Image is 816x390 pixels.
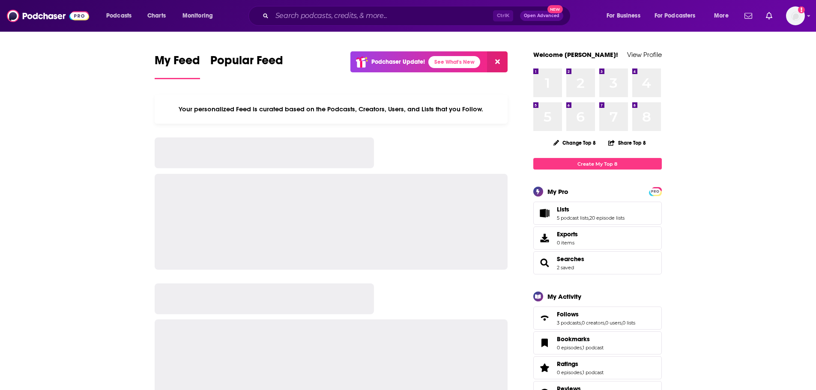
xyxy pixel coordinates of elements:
img: User Profile [786,6,805,25]
a: Create My Top 8 [533,158,662,170]
a: My Feed [155,53,200,79]
a: 0 episodes [557,345,582,351]
span: Ratings [557,360,578,368]
span: For Podcasters [655,10,696,22]
img: Podchaser - Follow, Share and Rate Podcasts [7,8,89,24]
a: Searches [536,257,553,269]
button: Change Top 8 [548,137,601,148]
span: Bookmarks [557,335,590,343]
a: 0 creators [582,320,604,326]
span: For Business [607,10,640,22]
div: My Pro [547,188,568,196]
a: 0 users [605,320,622,326]
a: 1 podcast [583,369,604,375]
svg: Add a profile image [798,6,805,13]
button: open menu [100,9,143,23]
a: Show notifications dropdown [741,9,756,23]
a: 5 podcast lists [557,215,589,221]
a: Exports [533,226,662,250]
span: Ratings [533,356,662,379]
a: Welcome [PERSON_NAME]! [533,51,618,59]
input: Search podcasts, credits, & more... [272,9,493,23]
button: open menu [708,9,739,23]
a: Ratings [557,360,604,368]
button: Open AdvancedNew [520,11,563,21]
span: PRO [650,188,661,195]
a: 2 saved [557,265,574,271]
span: New [547,5,563,13]
a: 1 podcast [583,345,604,351]
span: Ctrl K [493,10,513,21]
span: , [589,215,589,221]
a: Bookmarks [536,337,553,349]
a: Follows [536,312,553,324]
a: Follows [557,310,635,318]
a: View Profile [627,51,662,59]
span: Podcasts [106,10,132,22]
span: Bookmarks [533,331,662,354]
span: Lists [533,202,662,225]
p: Podchaser Update! [371,58,425,65]
span: 0 items [557,240,578,246]
span: My Feed [155,53,200,73]
a: PRO [650,188,661,194]
a: Show notifications dropdown [762,9,776,23]
span: , [581,320,582,326]
div: Your personalized Feed is curated based on the Podcasts, Creators, Users, and Lists that you Follow. [155,95,508,124]
span: Open Advanced [524,14,559,18]
span: Exports [536,232,553,244]
span: , [622,320,622,326]
a: 0 lists [622,320,635,326]
button: Share Top 8 [608,134,646,151]
a: Lists [557,205,625,213]
span: Logged in as KaitlynEsposito [786,6,805,25]
a: Charts [142,9,171,23]
a: 20 episode lists [589,215,625,221]
span: Follows [533,307,662,330]
a: Bookmarks [557,335,604,343]
a: Popular Feed [210,53,283,79]
span: Searches [533,251,662,274]
a: 0 episodes [557,369,582,375]
span: Follows [557,310,579,318]
span: Monitoring [182,10,213,22]
span: Popular Feed [210,53,283,73]
a: Searches [557,255,584,263]
a: Ratings [536,362,553,374]
span: Exports [557,230,578,238]
div: My Activity [547,292,581,301]
span: , [582,369,583,375]
button: open menu [176,9,224,23]
span: Charts [147,10,166,22]
a: See What's New [428,56,480,68]
a: 3 podcasts [557,320,581,326]
span: More [714,10,729,22]
span: Lists [557,205,569,213]
button: Show profile menu [786,6,805,25]
button: open menu [601,9,651,23]
button: open menu [649,9,708,23]
span: , [582,345,583,351]
a: Lists [536,207,553,219]
div: Search podcasts, credits, & more... [257,6,579,26]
